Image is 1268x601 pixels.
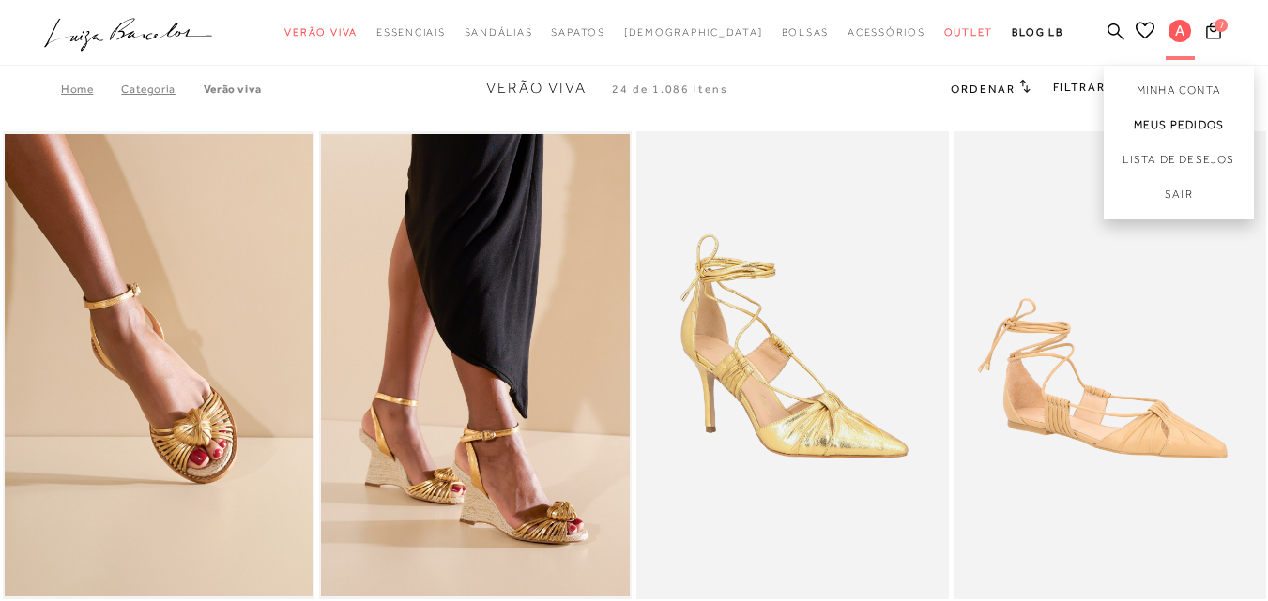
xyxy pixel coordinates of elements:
[955,134,1264,596] a: SAPATILHA EM COURO BEGE AREIA COM AMARRAÇÃO SAPATILHA EM COURO BEGE AREIA COM AMARRAÇÃO
[951,83,1015,96] span: Ordenar
[551,26,604,38] span: Sapatos
[1169,20,1191,42] span: A
[782,15,830,50] a: categoryNavScreenReaderText
[486,80,587,97] span: Verão Viva
[1160,19,1200,48] button: A
[1104,143,1254,177] a: Lista de desejos
[624,15,763,50] a: noSubCategoriesText
[121,83,203,96] a: Categoria
[638,134,947,596] img: SCARPIN SALTO ALTO EM METALIZADO OURO COM AMARRAÇÃO
[321,134,630,596] img: SANDÁLIA ANABELA OURO COM SALTO ALTO EM JUTA
[944,26,994,38] span: Outlet
[1104,177,1254,219] a: Sair
[321,134,630,596] a: SANDÁLIA ANABELA OURO COM SALTO ALTO EM JUTA SANDÁLIA ANABELA OURO COM SALTO ALTO EM JUTA
[376,15,446,50] a: categoryNavScreenReaderText
[1200,21,1227,46] button: 7
[944,15,994,50] a: categoryNavScreenReaderText
[612,83,728,96] span: 24 de 1.086 itens
[1012,15,1062,50] a: BLOG LB
[376,26,446,38] span: Essenciais
[638,134,947,596] a: SCARPIN SALTO ALTO EM METALIZADO OURO COM AMARRAÇÃO SCARPIN SALTO ALTO EM METALIZADO OURO COM AMA...
[1104,108,1254,143] a: Meus Pedidos
[465,26,533,38] span: Sandálias
[5,134,313,596] img: RASTEIRA OURO COM SOLADO EM JUTÁ
[204,83,262,96] a: Verão Viva
[284,15,358,50] a: categoryNavScreenReaderText
[465,15,533,50] a: categoryNavScreenReaderText
[782,26,830,38] span: Bolsas
[5,134,313,596] a: RASTEIRA OURO COM SOLADO EM JUTÁ RASTEIRA OURO COM SOLADO EM JUTÁ
[61,83,121,96] a: Home
[955,134,1264,596] img: SAPATILHA EM COURO BEGE AREIA COM AMARRAÇÃO
[848,26,925,38] span: Acessórios
[1053,81,1119,94] a: FILTRAR
[848,15,925,50] a: categoryNavScreenReaderText
[1104,66,1254,108] a: Minha Conta
[1215,19,1228,32] span: 7
[624,26,763,38] span: [DEMOGRAPHIC_DATA]
[551,15,604,50] a: categoryNavScreenReaderText
[1012,26,1062,38] span: BLOG LB
[284,26,358,38] span: Verão Viva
